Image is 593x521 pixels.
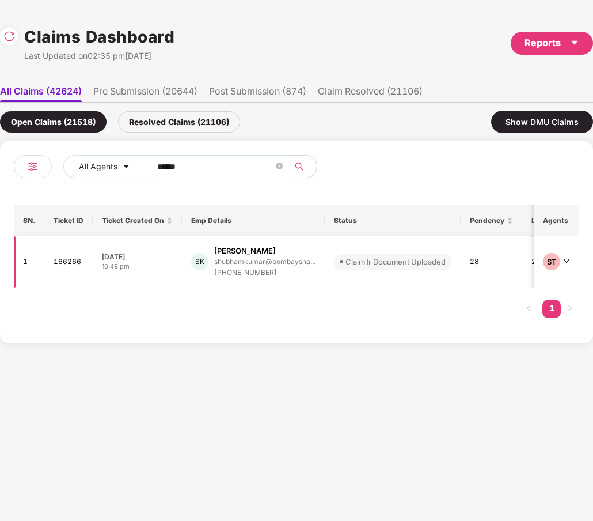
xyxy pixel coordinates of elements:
[519,300,538,318] button: left
[93,205,182,236] th: Ticket Created On
[191,253,208,270] div: SK
[102,216,164,225] span: Ticket Created On
[214,258,315,265] div: shubhamkumar@bombaysha...
[214,246,276,256] div: [PERSON_NAME]
[14,236,44,288] td: 1
[534,205,579,236] th: Agents
[26,160,40,173] img: svg+xml;base64,PHN2ZyB4bWxucz0iaHR0cDovL3d3dy53My5vcmcvMjAwMC9zdmciIHdpZHRoPSIyNCIgaGVpZ2h0PSIyNC...
[542,300,561,318] li: 1
[63,155,155,178] button: All Agentscaret-down
[79,160,117,173] span: All Agents
[525,305,532,312] span: left
[325,205,461,236] th: Status
[561,300,579,318] button: right
[318,85,423,102] li: Claim Resolved (21106)
[470,216,504,225] span: Pendency
[102,262,173,271] div: 10:49 pm
[24,24,174,50] h1: Claims Dashboard
[461,236,522,288] td: 28
[118,111,240,133] div: Resolved Claims (21106)
[491,111,593,133] div: Show DMU Claims
[44,205,93,236] th: Ticket ID
[3,31,15,42] img: svg+xml;base64,PHN2ZyBpZD0iUmVsb2FkLTMyeDMyIiB4bWxucz0iaHR0cDovL3d3dy53My5vcmcvMjAwMC9zdmciIHdpZH...
[214,267,315,278] div: [PHONE_NUMBER]
[563,258,570,265] span: down
[182,205,325,236] th: Emp Details
[519,300,538,318] li: Previous Page
[345,256,446,267] div: Claim Ir Document Uploaded
[93,85,197,102] li: Pre Submission (20644)
[531,216,581,225] span: Last Follow Up
[542,300,561,317] a: 1
[561,300,579,318] li: Next Page
[524,36,579,50] div: Reports
[122,163,130,172] span: caret-down
[209,85,306,102] li: Post Submission (874)
[14,205,44,236] th: SN.
[461,205,522,236] th: Pendency
[24,50,174,62] div: Last Updated on 02:35 pm[DATE]
[567,305,573,312] span: right
[44,236,93,288] td: 166266
[570,38,579,47] span: caret-down
[543,253,560,270] div: ST
[102,252,173,262] div: [DATE]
